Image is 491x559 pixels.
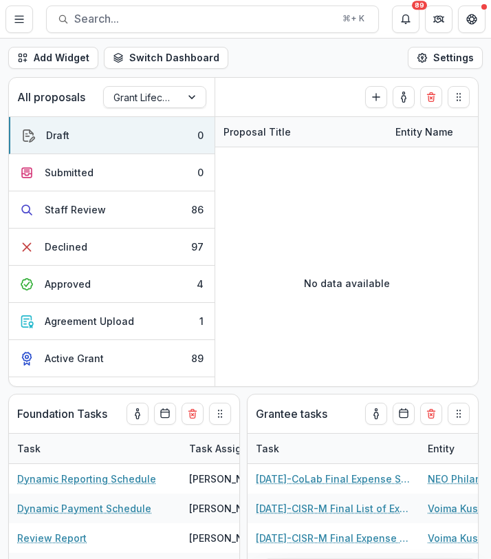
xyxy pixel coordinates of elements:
p: No data available [304,276,390,291]
a: Dynamic Reporting Schedule [17,472,156,486]
a: Review Report [17,531,87,545]
button: Drag [209,403,231,425]
button: Approved4 [9,266,215,303]
div: 0 [197,165,204,180]
a: [DATE]-CISR-M Final List of Expenses [256,501,411,516]
button: Agreement Upload1 [9,303,215,340]
a: [DATE]-CISR-M Final Expense Summary [256,531,411,545]
div: Task Assignee [181,434,284,463]
button: Toggle Menu [6,6,33,33]
button: Delete card [182,403,204,425]
div: Proposal Title [215,117,387,147]
div: Entity [419,441,463,456]
button: Declined97 [9,229,215,266]
button: Create Proposal [365,86,387,108]
button: Switch Dashboard [104,47,228,69]
div: Submitted [45,165,94,180]
button: Draft0 [9,117,215,154]
button: Calendar [393,403,415,425]
div: Task [248,441,287,456]
button: Calendar [154,403,176,425]
a: Dynamic Payment Schedule [17,501,151,516]
div: Approved [45,277,91,291]
button: toggle-assigned-to-me [127,403,149,425]
div: 4 [197,277,204,291]
div: 0 [197,128,204,143]
div: 89 [191,351,204,366]
div: Active Grant [45,351,104,366]
p: Grantee tasks [256,405,327,422]
span: Search... [74,12,334,25]
button: Notifications [392,6,419,33]
button: Submitted0 [9,154,215,191]
div: ⌘ + K [340,11,367,26]
div: Proposal Title [215,125,299,139]
button: Drag [448,403,470,425]
div: Task Assignee [181,441,268,456]
div: 89 [412,1,427,10]
button: Add Widget [8,47,98,69]
div: Entity Name [387,125,461,139]
button: Delete card [420,86,442,108]
button: Search... [46,6,379,33]
div: 1 [199,314,204,328]
div: [PERSON_NAME] [189,501,268,516]
div: Agreement Upload [45,314,134,328]
button: Get Help [458,6,485,33]
div: Staff Review [45,202,106,217]
div: 97 [191,240,204,254]
button: Active Grant89 [9,340,215,377]
div: Declined [45,240,87,254]
div: 86 [191,202,204,217]
div: Task [9,434,181,463]
button: Partners [425,6,452,33]
button: toggle-assigned-to-me [365,403,387,425]
button: Drag [448,86,470,108]
a: [DATE]-CoLab Final Expense Summary [256,472,411,486]
button: Settings [408,47,483,69]
p: Foundation Tasks [17,405,107,422]
button: Staff Review86 [9,191,215,229]
p: All proposals [17,89,85,105]
div: [PERSON_NAME] [189,472,268,486]
div: Task [9,441,49,456]
div: Task [248,434,419,463]
div: Draft [46,128,69,143]
button: toggle-assigned-to-me [393,86,415,108]
button: Delete card [420,403,442,425]
div: [PERSON_NAME] [189,531,268,545]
